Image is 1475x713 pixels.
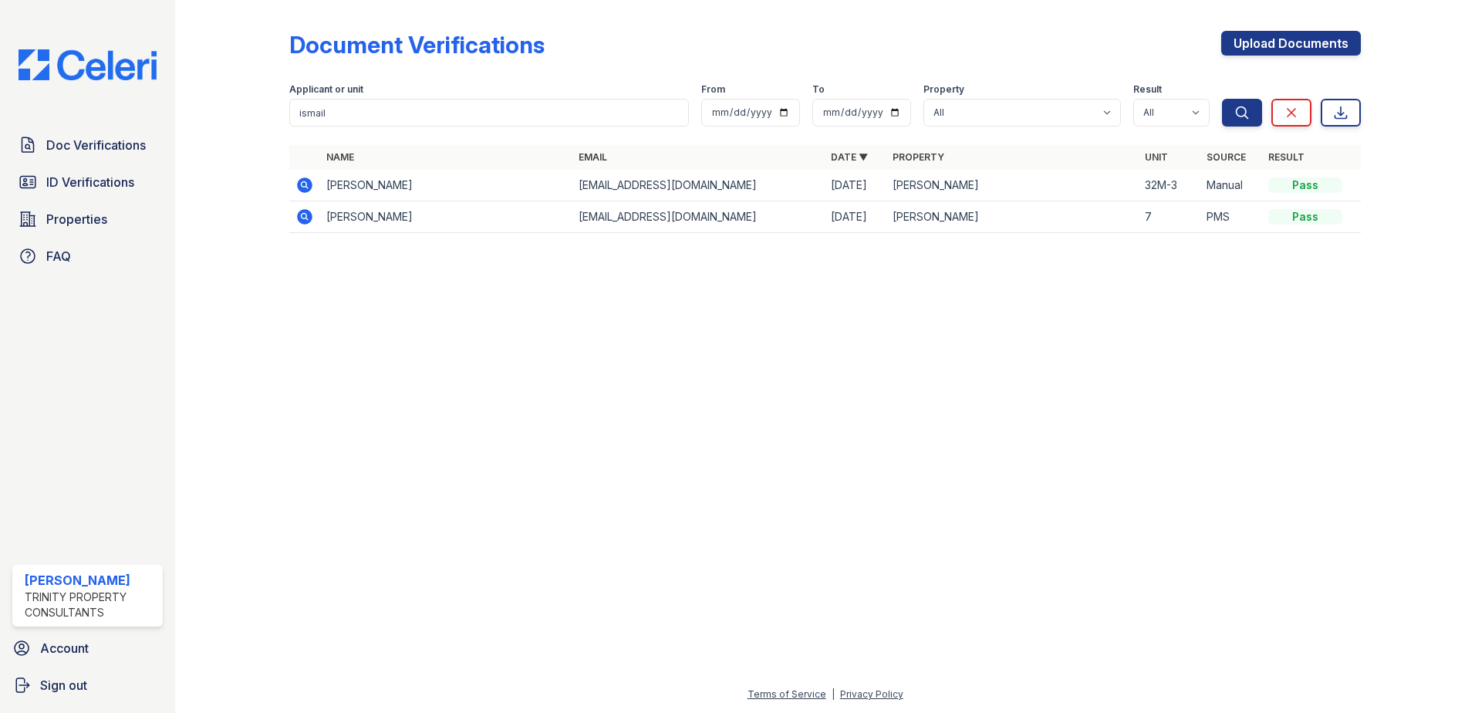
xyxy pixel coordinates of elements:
[572,170,825,201] td: [EMAIL_ADDRESS][DOMAIN_NAME]
[320,201,572,233] td: [PERSON_NAME]
[326,151,354,163] a: Name
[1207,151,1246,163] a: Source
[25,571,157,590] div: [PERSON_NAME]
[825,170,886,201] td: [DATE]
[6,670,169,701] a: Sign out
[572,201,825,233] td: [EMAIL_ADDRESS][DOMAIN_NAME]
[46,136,146,154] span: Doc Verifications
[289,99,689,127] input: Search by name, email, or unit number
[1139,170,1200,201] td: 32M-3
[1200,201,1262,233] td: PMS
[1268,151,1305,163] a: Result
[923,83,964,96] label: Property
[320,170,572,201] td: [PERSON_NAME]
[289,83,363,96] label: Applicant or unit
[1139,201,1200,233] td: 7
[12,167,163,198] a: ID Verifications
[832,688,835,700] div: |
[12,130,163,161] a: Doc Verifications
[1268,209,1342,225] div: Pass
[12,241,163,272] a: FAQ
[1268,177,1342,193] div: Pass
[1200,170,1262,201] td: Manual
[46,210,107,228] span: Properties
[579,151,607,163] a: Email
[46,173,134,191] span: ID Verifications
[1145,151,1168,163] a: Unit
[1133,83,1162,96] label: Result
[893,151,944,163] a: Property
[886,170,1139,201] td: [PERSON_NAME]
[6,49,169,80] img: CE_Logo_Blue-a8612792a0a2168367f1c8372b55b34899dd931a85d93a1a3d3e32e68fde9ad4.png
[25,590,157,620] div: Trinity Property Consultants
[812,83,825,96] label: To
[701,83,725,96] label: From
[825,201,886,233] td: [DATE]
[40,639,89,657] span: Account
[46,247,71,265] span: FAQ
[886,201,1139,233] td: [PERSON_NAME]
[40,676,87,694] span: Sign out
[1221,31,1361,56] a: Upload Documents
[748,688,826,700] a: Terms of Service
[6,633,169,664] a: Account
[831,151,868,163] a: Date ▼
[289,31,545,59] div: Document Verifications
[840,688,903,700] a: Privacy Policy
[12,204,163,235] a: Properties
